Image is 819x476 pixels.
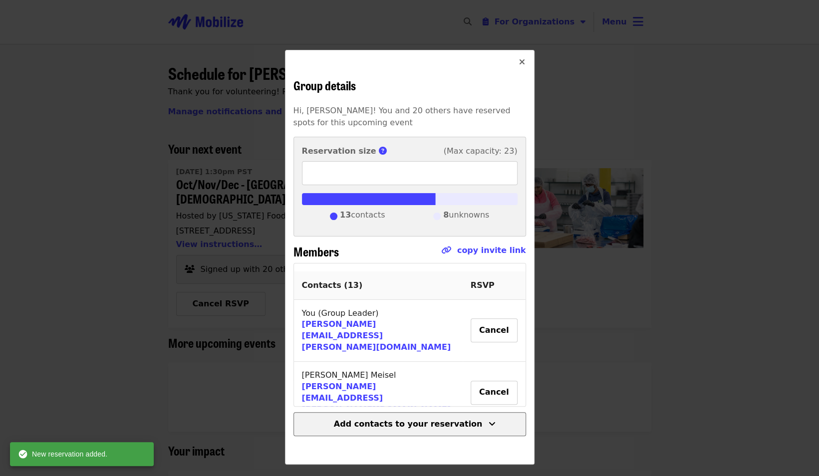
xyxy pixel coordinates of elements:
i: circle-question icon [379,146,387,156]
i: link icon [441,245,451,255]
td: You (Group Leader) [294,300,463,362]
i: times icon [519,57,525,67]
th: RSVP [463,271,526,300]
th: Contacts ( 13 ) [294,271,463,300]
span: (Max capacity: 23) [444,145,518,157]
span: This is the number of group members you reserved spots for. [379,146,393,156]
strong: 8 [443,210,449,220]
span: Hi, [PERSON_NAME]! You and 20 others have reserved spots for this upcoming event [293,106,511,127]
button: Cancel [471,318,518,342]
span: Click to copy link! [441,244,526,263]
div: New reservation added. [18,445,107,463]
a: [PERSON_NAME][EMAIL_ADDRESS][PERSON_NAME][DOMAIN_NAME] [302,382,451,414]
span: Add contacts to your reservation [334,419,483,429]
button: Add contacts to your reservation [293,412,526,436]
a: [PERSON_NAME][EMAIL_ADDRESS][PERSON_NAME][DOMAIN_NAME] [302,319,451,352]
button: Close [510,50,534,74]
span: unknowns [443,209,489,224]
span: Members [293,242,339,260]
span: contacts [340,209,385,224]
strong: Reservation size [302,146,376,156]
strong: 13 [340,210,351,220]
span: Group details [293,76,356,94]
button: Cancel [471,381,518,405]
a: copy invite link [457,245,526,255]
i: angle-down icon [488,419,495,429]
td: [PERSON_NAME] Meisel [294,362,463,424]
